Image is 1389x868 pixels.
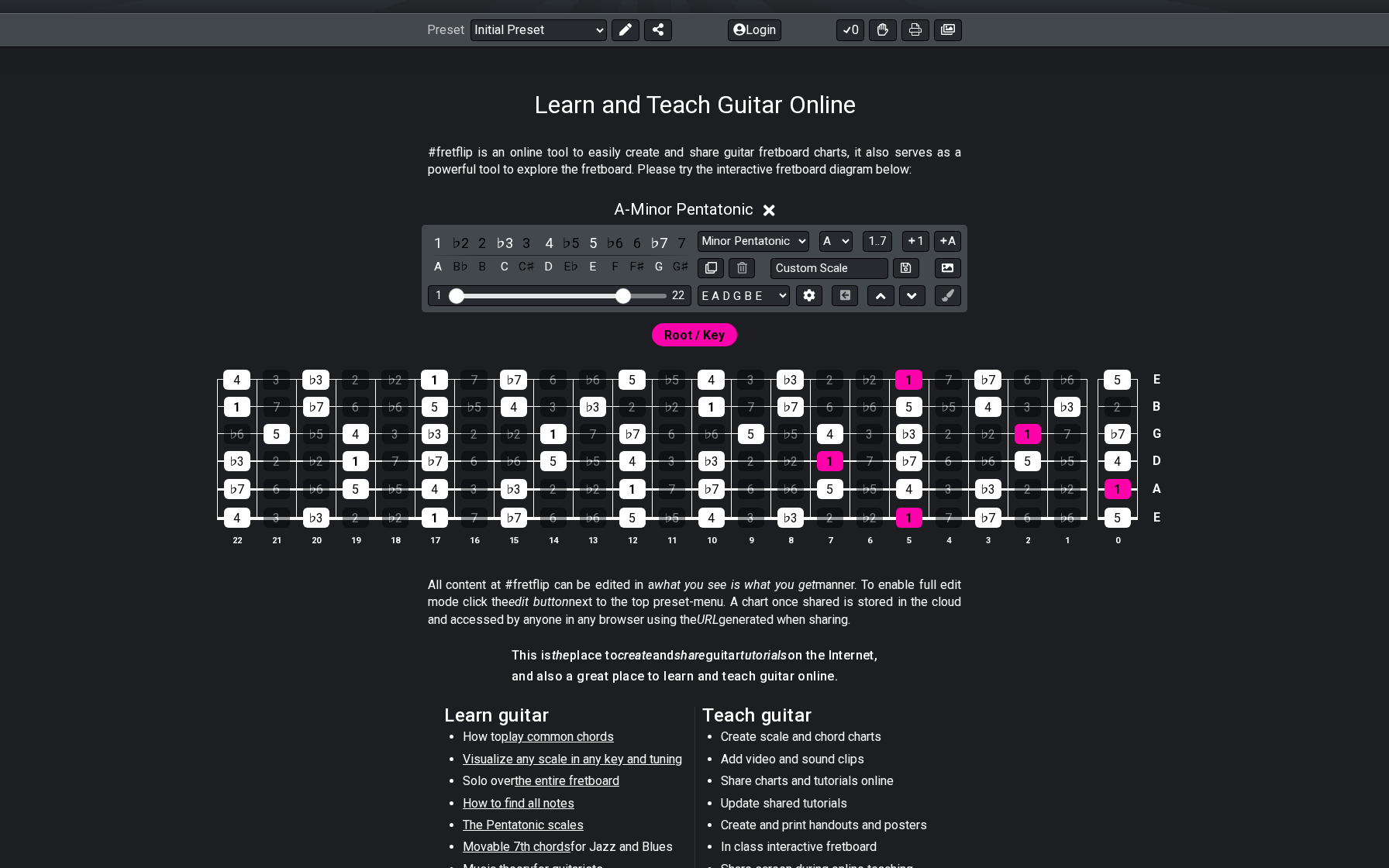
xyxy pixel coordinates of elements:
div: 2 [936,424,962,444]
div: 7 [461,508,488,528]
div: toggle pitch class [605,257,625,277]
div: 3 [936,479,962,499]
div: 2 [1015,479,1041,499]
button: 0 [836,19,864,41]
button: Edit Preset [612,19,639,41]
div: toggle scale degree [560,232,581,253]
div: ♭6 [777,479,804,499]
div: Visible fret range [428,285,691,306]
div: 6 [540,508,567,528]
div: ♭5 [658,370,685,390]
div: 6 [1014,370,1041,390]
th: 8 [770,532,810,548]
th: 16 [454,532,494,548]
div: ♭2 [659,397,685,417]
div: ♭2 [975,424,1001,444]
th: 11 [652,532,691,548]
div: 1 [343,451,369,471]
th: 21 [257,532,296,548]
div: 5 [264,424,290,444]
button: Share Preset [644,19,672,41]
div: 1 [540,424,567,444]
th: 2 [1008,532,1047,548]
div: 7 [856,451,883,471]
div: ♭6 [1053,370,1081,390]
p: All content at #fretflip can be edited in a manner. To enable full edit mode click the next to th... [428,577,961,629]
div: toggle pitch class [627,257,647,277]
span: First enable full edit mode to edit [664,324,725,346]
th: 3 [968,532,1008,548]
div: ♭7 [500,370,527,390]
div: ♭2 [501,424,527,444]
div: ♭6 [382,397,408,417]
div: toggle pitch class [450,257,470,277]
div: 1 [436,289,442,302]
div: 3 [1015,397,1041,417]
div: ♭5 [659,508,685,528]
button: Edit Tuning [796,285,822,306]
div: 4 [698,508,725,528]
div: 2 [738,451,764,471]
div: 5 [896,397,922,417]
div: ♭7 [619,424,646,444]
div: 4 [619,451,646,471]
em: URL [697,612,719,627]
div: ♭6 [501,451,527,471]
div: 1 [1105,479,1131,499]
div: 3 [461,479,488,499]
div: toggle scale degree [539,232,559,253]
span: A - Minor Pentatonic [614,200,753,219]
div: ♭5 [461,397,488,417]
div: ♭3 [896,424,922,444]
th: 5 [889,532,929,548]
div: 2 [817,508,843,528]
div: 5 [1105,508,1131,528]
div: toggle scale degree [450,232,470,253]
div: 5 [738,424,764,444]
div: ♭3 [302,370,329,390]
span: the entire fretboard [515,773,619,788]
div: ♭3 [501,479,527,499]
h1: Learn and Teach Guitar Online [534,90,856,119]
li: for Jazz and Blues [463,839,684,860]
li: Solo over [463,773,684,794]
div: 3 [659,451,685,471]
div: ♭2 [303,451,329,471]
th: 6 [850,532,889,548]
div: 6 [936,451,962,471]
button: A [934,231,961,252]
div: 3 [263,370,290,390]
div: 2 [343,508,369,528]
th: 22 [217,532,257,548]
div: ♭5 [580,451,606,471]
div: 4 [223,370,250,390]
th: 14 [533,532,573,548]
button: Toggle horizontal chord view [832,285,858,306]
div: 4 [422,479,448,499]
span: Movable 7th chords [463,839,570,854]
div: 4 [975,397,1001,417]
div: ♭3 [1054,397,1081,417]
div: ♭7 [896,451,922,471]
div: ♭2 [1054,479,1081,499]
em: create [618,648,652,663]
div: 2 [816,370,843,390]
div: 1 [619,479,646,499]
div: ♭6 [698,424,725,444]
div: toggle pitch class [649,257,669,277]
td: D [1147,447,1166,475]
div: toggle pitch class [671,257,691,277]
div: 3 [738,508,764,528]
div: 7 [935,370,962,390]
button: Login [728,19,781,41]
div: ♭3 [777,508,804,528]
th: 12 [612,532,652,548]
div: 2 [342,370,369,390]
div: 4 [698,370,725,390]
h4: This is place to and guitar on the Internet, [512,647,877,664]
div: toggle pitch class [583,257,603,277]
th: 4 [929,532,968,548]
th: 15 [494,532,533,548]
div: ♭5 [777,424,804,444]
select: Tonic/Root [819,231,853,252]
